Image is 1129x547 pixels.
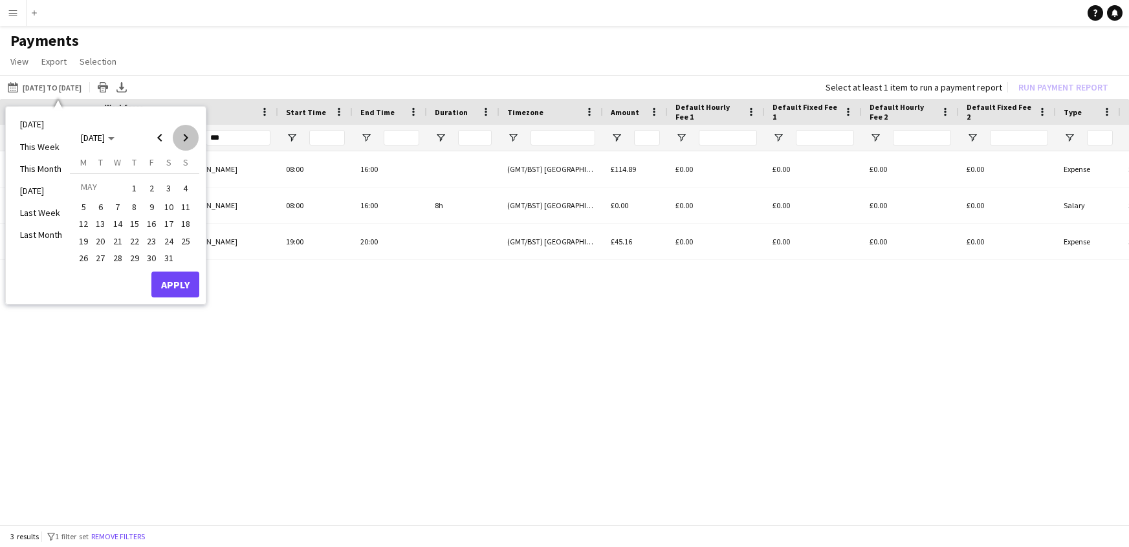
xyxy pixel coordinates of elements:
button: 11-05-2025 [177,198,194,215]
div: £0.00 [765,224,862,259]
span: View [10,56,28,67]
span: 20 [93,233,109,249]
input: Type Filter Input [1087,130,1113,145]
button: Open Filter Menu [507,132,519,144]
span: [PERSON_NAME] [182,200,237,210]
span: 26 [76,250,91,266]
button: Apply [151,272,199,297]
app-action-btn: Print [95,80,111,95]
button: Choose month and year [76,126,120,149]
div: £0.00 [862,151,959,187]
li: [DATE] [12,180,70,202]
input: Default Hourly Fee 2 Filter Input [893,130,951,145]
span: 24 [161,233,177,249]
div: 16:00 [353,151,427,187]
span: 13 [93,217,109,232]
div: (GMT/BST) [GEOGRAPHIC_DATA] [499,188,603,223]
button: 22-05-2025 [126,233,143,250]
button: Open Filter Menu [870,132,881,144]
span: 12 [76,217,91,232]
div: £0.00 [862,224,959,259]
span: Workforce ID [105,102,151,122]
input: Default Fixed Fee 2 Filter Input [990,130,1048,145]
button: 18-05-2025 [177,215,194,232]
button: Open Filter Menu [1064,132,1075,144]
button: 26-05-2025 [75,250,92,266]
span: 6 [93,199,109,215]
button: 14-05-2025 [109,215,126,232]
button: 08-05-2025 [126,198,143,215]
button: 20-05-2025 [92,233,109,250]
button: 01-05-2025 [126,178,143,198]
span: Default Fixed Fee 2 [967,102,1033,122]
div: 08:00 [278,151,353,187]
div: £0.00 [959,188,1056,223]
span: 3 [161,179,177,197]
span: 1 filter set [55,531,89,541]
button: 12-05-2025 [75,215,92,232]
input: Default Fixed Fee 1 Filter Input [796,130,854,145]
div: Expense [1056,151,1121,187]
li: This Month [12,158,70,180]
button: 17-05-2025 [160,215,177,232]
div: 8h [427,188,499,223]
span: Selection [80,56,116,67]
span: 11 [178,199,193,215]
button: Next month [173,125,199,151]
span: £45.16 [611,237,632,246]
button: 10-05-2025 [160,198,177,215]
button: 24-05-2025 [160,233,177,250]
li: Last Month [12,224,70,246]
span: 31 [161,250,177,266]
span: S [183,156,188,168]
input: Name Filter Input [206,130,270,145]
button: Open Filter Menu [611,132,622,144]
button: [DATE] to [DATE] [5,80,84,95]
div: Select at least 1 item to run a payment report [826,81,1002,93]
button: 07-05-2025 [109,198,126,215]
input: End Time Filter Input [384,130,419,145]
div: 16:00 [353,188,427,223]
span: 23 [144,233,159,249]
a: Selection [74,53,122,70]
div: 19:00 [278,224,353,259]
div: £0.00 [668,224,765,259]
button: Open Filter Menu [773,132,784,144]
span: 7 [110,199,126,215]
span: M [80,156,87,168]
span: Start Time [286,107,326,117]
span: 4 [178,179,193,197]
button: 03-05-2025 [160,178,177,198]
span: 25 [178,233,193,249]
span: T [98,156,103,168]
span: 10 [161,199,177,215]
input: Timezone Filter Input [531,130,595,145]
button: 13-05-2025 [92,215,109,232]
span: [PERSON_NAME] [182,164,237,174]
span: 1 [127,179,142,197]
input: Amount Filter Input [634,130,660,145]
span: Default Hourly Fee 2 [870,102,936,122]
div: £0.00 [959,151,1056,187]
span: 18 [178,217,193,232]
button: 25-05-2025 [177,233,194,250]
button: 28-05-2025 [109,250,126,266]
span: 19 [76,233,91,249]
span: S [166,156,171,168]
span: Default Fixed Fee 1 [773,102,839,122]
span: £0.00 [611,200,628,210]
span: Export [41,56,67,67]
span: 22 [127,233,142,249]
span: 30 [144,250,159,266]
button: 27-05-2025 [92,250,109,266]
button: 04-05-2025 [177,178,194,198]
span: Type [1064,107,1082,117]
span: End Time [360,107,395,117]
button: Open Filter Menu [286,132,298,144]
span: £114.89 [611,164,636,174]
div: £0.00 [862,188,959,223]
span: 2 [144,179,159,197]
span: Timezone [507,107,543,117]
li: [DATE] [12,113,70,135]
span: W [114,156,121,168]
